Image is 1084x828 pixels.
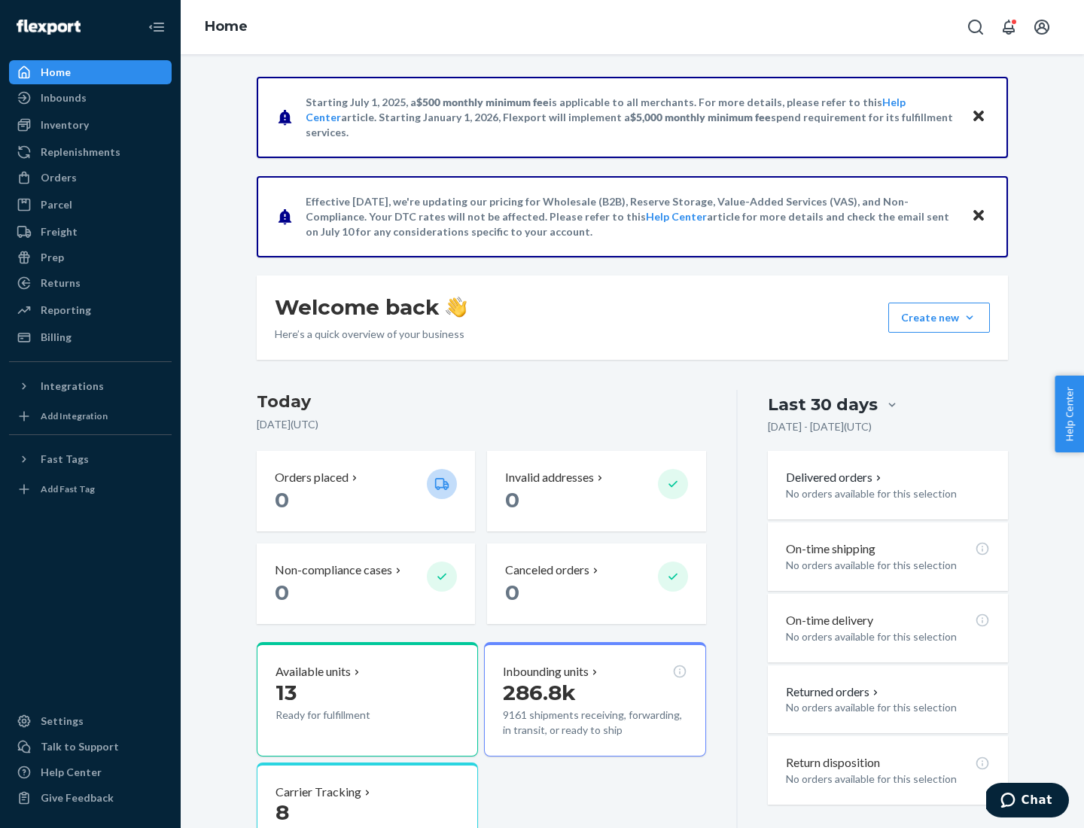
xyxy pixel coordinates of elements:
p: On-time shipping [786,540,875,558]
button: Talk to Support [9,735,172,759]
div: Orders [41,170,77,185]
button: Orders placed 0 [257,451,475,531]
span: 8 [276,799,289,825]
button: Returned orders [786,683,882,701]
div: Settings [41,714,84,729]
button: Close [969,106,988,128]
p: Non-compliance cases [275,562,392,579]
a: Reporting [9,298,172,322]
button: Create new [888,303,990,333]
a: Prep [9,245,172,269]
button: Close [969,205,988,227]
p: Orders placed [275,469,349,486]
button: Help Center [1055,376,1084,452]
button: Canceled orders 0 [487,543,705,624]
button: Delivered orders [786,469,885,486]
p: [DATE] - [DATE] ( UTC ) [768,419,872,434]
div: Returns [41,275,81,291]
p: Starting July 1, 2025, a is applicable to all merchants. For more details, please refer to this a... [306,95,957,140]
div: Add Fast Tag [41,482,95,495]
button: Integrations [9,374,172,398]
p: No orders available for this selection [786,486,990,501]
img: Flexport logo [17,20,81,35]
p: Canceled orders [505,562,589,579]
button: Open account menu [1027,12,1057,42]
a: Settings [9,709,172,733]
span: 0 [275,580,289,605]
div: Last 30 days [768,393,878,416]
button: Open notifications [994,12,1024,42]
button: Inbounding units286.8k9161 shipments receiving, forwarding, in transit, or ready to ship [484,642,705,756]
h3: Today [257,390,706,414]
div: Replenishments [41,145,120,160]
p: Return disposition [786,754,880,772]
span: 0 [505,580,519,605]
a: Billing [9,325,172,349]
div: Help Center [41,765,102,780]
div: Reporting [41,303,91,318]
button: Give Feedback [9,786,172,810]
button: Available units13Ready for fulfillment [257,642,478,756]
a: Freight [9,220,172,244]
a: Home [205,18,248,35]
a: Help Center [9,760,172,784]
p: No orders available for this selection [786,772,990,787]
p: No orders available for this selection [786,629,990,644]
p: 9161 shipments receiving, forwarding, in transit, or ready to ship [503,708,687,738]
p: Ready for fulfillment [276,708,415,723]
span: 0 [505,487,519,513]
a: Replenishments [9,140,172,164]
ol: breadcrumbs [193,5,260,49]
span: 0 [275,487,289,513]
a: Returns [9,271,172,295]
div: Add Integration [41,409,108,422]
p: Available units [276,663,351,680]
div: Home [41,65,71,80]
div: Fast Tags [41,452,89,467]
div: Inventory [41,117,89,132]
div: Integrations [41,379,104,394]
a: Add Integration [9,404,172,428]
div: Freight [41,224,78,239]
a: Inventory [9,113,172,137]
a: Help Center [646,210,707,223]
a: Home [9,60,172,84]
div: Parcel [41,197,72,212]
button: Invalid addresses 0 [487,451,705,531]
a: Inbounds [9,86,172,110]
div: Talk to Support [41,739,119,754]
button: Open Search Box [961,12,991,42]
iframe: Opens a widget where you can chat to one of our agents [986,783,1069,820]
span: 286.8k [503,680,576,705]
button: Close Navigation [142,12,172,42]
button: Non-compliance cases 0 [257,543,475,624]
a: Parcel [9,193,172,217]
p: No orders available for this selection [786,558,990,573]
p: Inbounding units [503,663,589,680]
p: On-time delivery [786,612,873,629]
span: $500 monthly minimum fee [416,96,549,108]
div: Billing [41,330,72,345]
div: Give Feedback [41,790,114,805]
img: hand-wave emoji [446,297,467,318]
p: [DATE] ( UTC ) [257,417,706,432]
p: Invalid addresses [505,469,594,486]
a: Add Fast Tag [9,477,172,501]
p: Effective [DATE], we're updating our pricing for Wholesale (B2B), Reserve Storage, Value-Added Se... [306,194,957,239]
span: 13 [276,680,297,705]
p: Here’s a quick overview of your business [275,327,467,342]
button: Fast Tags [9,447,172,471]
a: Orders [9,166,172,190]
p: No orders available for this selection [786,700,990,715]
p: Carrier Tracking [276,784,361,801]
div: Inbounds [41,90,87,105]
h1: Welcome back [275,294,467,321]
div: Prep [41,250,64,265]
span: $5,000 monthly minimum fee [630,111,771,123]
